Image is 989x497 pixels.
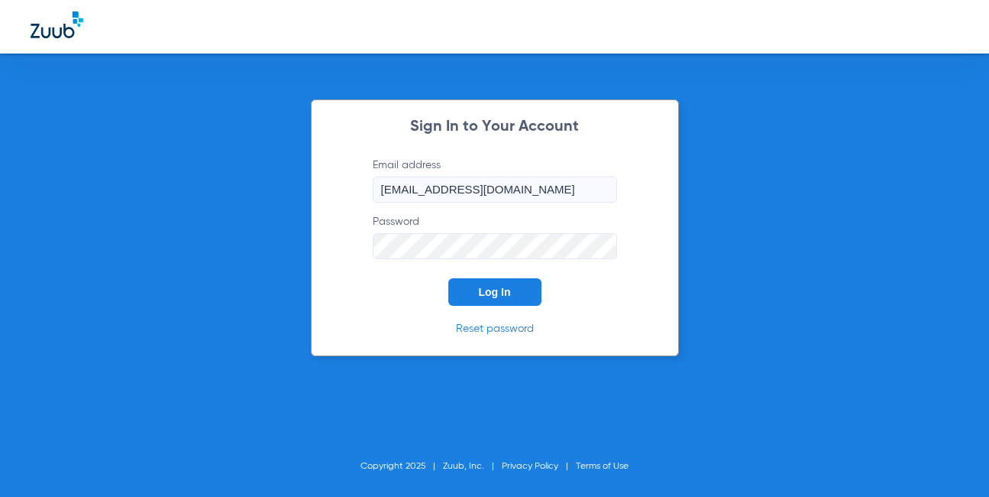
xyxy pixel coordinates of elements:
[373,158,617,203] label: Email address
[443,459,502,474] li: Zuub, Inc.
[31,11,83,38] img: Zuub Logo
[373,214,617,259] label: Password
[913,424,989,497] iframe: Chat Widget
[479,286,511,298] span: Log In
[360,459,443,474] li: Copyright 2025
[373,177,617,203] input: Email address
[448,278,541,306] button: Log In
[502,462,558,471] a: Privacy Policy
[350,119,640,135] h2: Sign In to Your Account
[456,323,534,334] a: Reset password
[373,233,617,259] input: Password
[576,462,629,471] a: Terms of Use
